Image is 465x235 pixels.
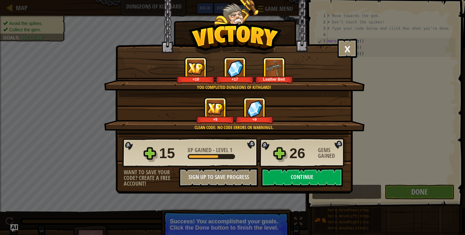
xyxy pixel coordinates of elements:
div: +10 [178,77,214,82]
button: × [338,39,357,58]
div: Clean code: no code errors or warnings. [134,124,334,131]
div: - [188,147,232,153]
img: XP Gained [207,102,224,115]
span: Level [215,146,230,154]
img: Gems Gained [246,100,263,117]
span: 1 [230,146,232,154]
div: 26 [289,143,314,164]
div: Want to save your code? Create a free account! [124,170,179,187]
img: Gems Gained [227,60,243,77]
div: +5 [197,117,233,122]
img: New Item [265,60,283,77]
div: +9 [237,117,272,122]
div: +17 [217,77,253,82]
img: XP Gained [187,62,205,75]
div: Gems Gained [318,147,346,159]
button: Continue [261,168,343,187]
div: 15 [159,143,184,164]
img: Victory [189,23,282,55]
button: Sign Up to Save Progress [179,168,258,187]
div: You completed Dungeons of Kithgard! [134,84,334,90]
span: XP Gained [188,146,213,154]
div: Leather Belt [256,77,292,82]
